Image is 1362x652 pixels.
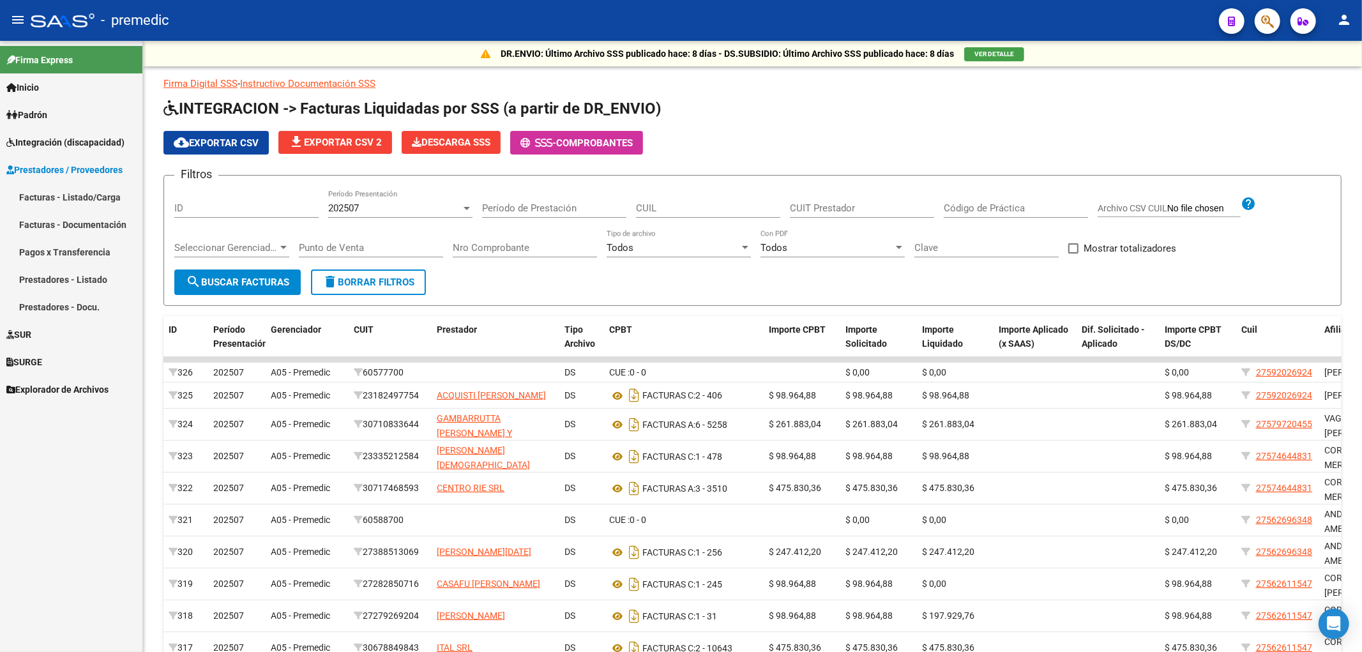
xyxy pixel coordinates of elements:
[564,367,575,377] span: DS
[322,274,338,289] mat-icon: delete
[174,242,278,254] span: Seleccionar Gerenciador
[354,545,427,559] div: 27388513069
[354,609,427,623] div: 27279269204
[769,483,821,493] span: $ 475.830,36
[626,385,642,406] i: Descargar documento
[186,274,201,289] mat-icon: search
[642,420,695,430] span: FACTURAS A:
[213,579,244,589] span: 202507
[917,316,994,372] datatable-header-cell: Importe Liquidado
[564,610,575,621] span: DS
[213,367,244,377] span: 202507
[271,610,330,621] span: A05 - Premedic
[437,547,531,557] span: [PERSON_NAME][DATE]
[354,577,427,591] div: 27282850716
[174,137,259,149] span: Exportar CSV
[1256,515,1312,525] span: 27562696348
[922,515,946,525] span: $ 0,00
[1236,316,1319,372] datatable-header-cell: Cuil
[354,449,427,464] div: 23335212584
[845,451,893,461] span: $ 98.964,88
[769,451,816,461] span: $ 98.964,88
[626,414,642,435] i: Descargar documento
[607,242,633,254] span: Todos
[510,131,643,155] button: -Comprobantes
[769,390,816,400] span: $ 98.964,88
[437,413,512,453] span: GAMBARRUTTA [PERSON_NAME] Y [PERSON_NAME]
[208,316,266,372] datatable-header-cell: Período Presentación
[213,483,244,493] span: 202507
[1165,451,1212,461] span: $ 98.964,88
[626,542,642,563] i: Descargar documento
[845,367,870,377] span: $ 0,00
[6,355,42,369] span: SURGE
[186,277,289,288] span: Buscar Facturas
[1336,12,1352,27] mat-icon: person
[271,483,330,493] span: A05 - Premedic
[174,135,189,150] mat-icon: cloud_download
[1084,241,1176,256] span: Mostrar totalizadores
[437,324,477,335] span: Prestador
[564,390,575,400] span: DS
[271,390,330,400] span: A05 - Premedic
[845,579,893,589] span: $ 98.964,88
[1256,367,1312,377] span: 27592026924
[764,316,840,372] datatable-header-cell: Importe CPBT
[437,610,505,621] span: [PERSON_NAME]
[266,316,349,372] datatable-header-cell: Gerenciador
[564,579,575,589] span: DS
[626,606,642,626] i: Descargar documento
[322,277,414,288] span: Borrar Filtros
[278,131,392,154] button: Exportar CSV 2
[437,390,546,400] span: ACQUISTI [PERSON_NAME]
[999,324,1068,349] span: Importe Aplicado (x SAAS)
[556,137,633,149] span: Comprobantes
[609,574,759,595] div: 1 - 245
[1319,609,1349,639] div: Open Intercom Messenger
[174,165,218,183] h3: Filtros
[1256,547,1312,557] span: 27562696348
[6,108,47,122] span: Padrón
[520,137,556,149] span: -
[922,324,963,349] span: Importe Liquidado
[1165,419,1217,429] span: $ 261.883,04
[1324,324,1356,335] span: Afiliado
[169,417,203,432] div: 324
[271,547,330,557] span: A05 - Premedic
[213,610,244,621] span: 202507
[169,481,203,496] div: 322
[402,131,501,155] app-download-masive: Descarga masiva de comprobantes (adjuntos)
[1165,390,1212,400] span: $ 98.964,88
[169,324,177,335] span: ID
[10,12,26,27] mat-icon: menu
[609,606,759,626] div: 1 - 31
[1256,483,1312,493] span: 27574644831
[271,451,330,461] span: A05 - Premedic
[289,137,382,148] span: Exportar CSV 2
[402,131,501,154] button: Descarga SSS
[1165,547,1217,557] span: $ 247.412,20
[271,324,321,335] span: Gerenciador
[609,324,632,335] span: CPBT
[564,483,575,493] span: DS
[604,316,764,372] datatable-header-cell: CPBT
[559,316,604,372] datatable-header-cell: Tipo Archivo
[845,390,893,400] span: $ 98.964,88
[609,478,759,499] div: 3 - 3510
[609,542,759,563] div: 1 - 256
[840,316,917,372] datatable-header-cell: Importe Solicitado
[922,390,969,400] span: $ 98.964,88
[609,365,759,380] div: 0 - 0
[213,451,244,461] span: 202507
[437,445,530,470] span: [PERSON_NAME][DEMOGRAPHIC_DATA]
[328,202,359,214] span: 202507
[213,419,244,429] span: 202507
[6,328,31,342] span: SUR
[1256,390,1312,400] span: 27592026924
[845,610,893,621] span: $ 98.964,88
[271,367,330,377] span: A05 - Premedic
[1165,324,1222,349] span: Importe CPBT DS/DC
[1256,451,1312,461] span: 27574644831
[1160,316,1236,372] datatable-header-cell: Importe CPBT DS/DC
[642,611,695,621] span: FACTURAS C:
